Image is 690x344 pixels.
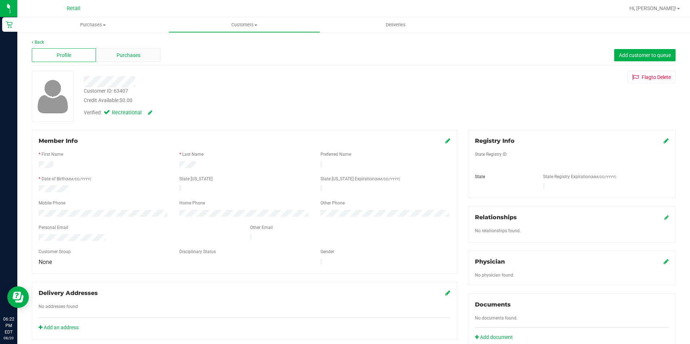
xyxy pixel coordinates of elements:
[320,176,400,182] label: State [US_STATE] Expiration
[475,334,516,341] a: Add document
[39,303,78,310] label: No addresses found
[179,200,205,206] label: Home Phone
[320,200,345,206] label: Other Phone
[375,177,400,181] span: (MM/DD/YYYY)
[84,97,400,104] div: Credit Available:
[629,5,676,11] span: Hi, [PERSON_NAME]!
[169,17,320,32] a: Customers
[320,17,471,32] a: Deliveries
[250,224,273,231] label: Other Email
[34,78,72,115] img: user-icon.png
[39,224,68,231] label: Personal Email
[42,176,91,182] label: Date of Birth
[39,137,78,144] span: Member Info
[320,151,351,158] label: Preferred Name
[39,325,79,330] a: Add an address
[39,200,65,206] label: Mobile Phone
[591,175,616,179] span: (MM/DD/YYYY)
[475,228,521,234] label: No relationships found.
[32,40,44,45] a: Back
[475,273,514,278] span: No physician found.
[320,248,334,255] label: Gender
[628,71,676,83] button: Flagto Delete
[119,97,132,103] span: $0.00
[112,109,141,117] span: Recreational
[475,137,515,144] span: Registry Info
[3,335,14,341] p: 08/20
[179,248,216,255] label: Disciplinary Status
[117,52,140,59] span: Purchases
[57,52,71,59] span: Profile
[543,173,616,180] label: State Registry Expiration
[475,151,507,158] label: State Registry ID
[5,21,13,28] inline-svg: Retail
[376,22,415,28] span: Deliveries
[66,177,91,181] span: (MM/DD/YYYY)
[84,87,128,95] div: Customer ID: 63407
[42,151,63,158] label: First Name
[619,52,671,58] span: Add customer to queue
[67,5,80,12] span: Retail
[17,22,169,28] span: Purchases
[39,259,52,265] span: None
[84,109,152,117] div: Verified:
[39,248,71,255] label: Customer Group
[475,301,511,308] span: Documents
[179,176,213,182] label: State [US_STATE]
[475,316,517,321] span: No documents found.
[475,258,505,265] span: Physician
[3,316,14,335] p: 06:22 PM EDT
[169,22,319,28] span: Customers
[182,151,204,158] label: Last Name
[470,173,538,180] div: State
[7,286,29,308] iframe: Resource center
[17,17,169,32] a: Purchases
[39,290,98,296] span: Delivery Addresses
[614,49,676,61] button: Add customer to queue
[475,214,517,221] span: Relationships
